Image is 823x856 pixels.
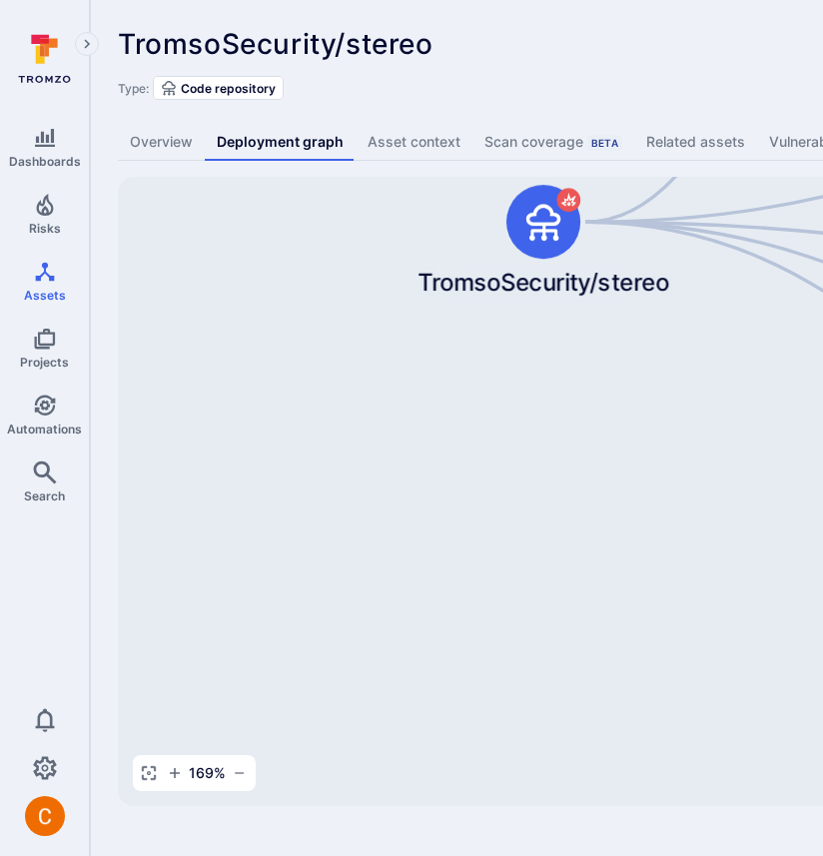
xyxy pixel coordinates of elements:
span: Code repository [181,81,276,96]
a: Related assets [634,124,757,161]
span: TromsoSecurity/stereo [417,266,668,300]
span: Assets [24,288,66,303]
span: 169 % [189,763,226,783]
span: Dashboards [9,154,81,169]
button: Expand navigation menu [75,32,99,56]
a: Overview [118,124,205,161]
span: Automations [7,422,82,436]
span: Projects [20,355,69,370]
img: ACg8ocJuq_DPPTkXyD9OlTnVLvDrpObecjcADscmEHLMiTyEnTELew=s96-c [25,796,65,836]
div: Scan coverage [484,132,622,152]
a: Deployment graph [205,124,356,161]
a: Asset context [356,124,472,161]
i: Expand navigation menu [80,36,94,53]
div: Beta [587,135,622,151]
span: Search [24,488,65,503]
span: TromsoSecurity/stereo [118,27,433,61]
div: Camilo Rivera [25,796,65,836]
span: Type: [118,81,149,96]
span: Risks [29,221,61,236]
